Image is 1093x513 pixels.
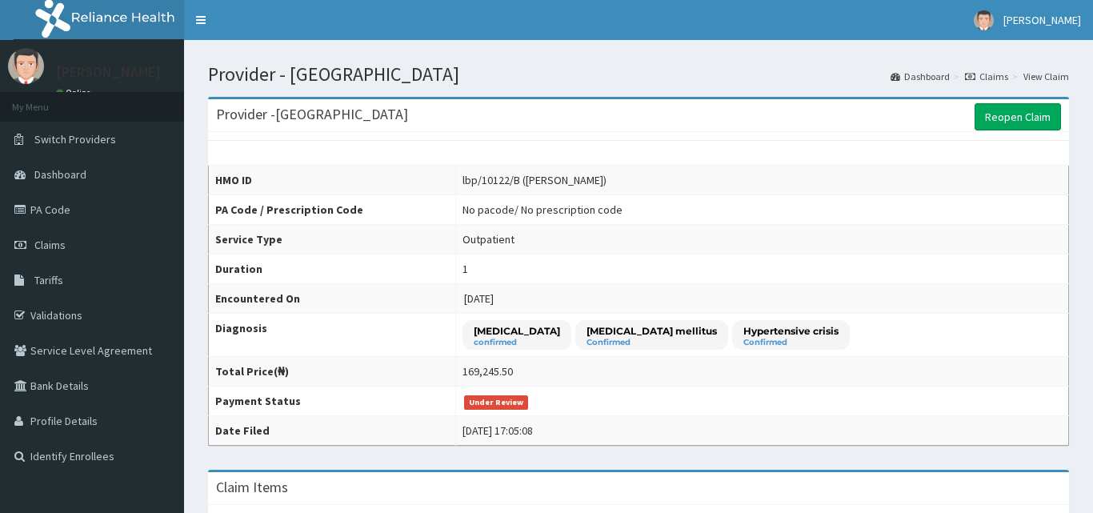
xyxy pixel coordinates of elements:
small: Confirmed [587,339,717,347]
div: 1 [462,261,468,277]
img: User Image [974,10,994,30]
p: [MEDICAL_DATA] mellitus [587,324,717,338]
small: confirmed [474,339,560,347]
a: View Claim [1023,70,1069,83]
span: [DATE] [464,291,494,306]
div: [DATE] 17:05:08 [462,423,533,439]
th: Encountered On [209,284,456,314]
img: User Image [8,48,44,84]
span: [PERSON_NAME] [1003,13,1081,27]
span: Switch Providers [34,132,116,146]
div: No pacode / No prescription code [462,202,623,218]
h1: Provider - [GEOGRAPHIC_DATA] [208,64,1069,85]
th: PA Code / Prescription Code [209,195,456,225]
th: Payment Status [209,387,456,416]
span: Claims [34,238,66,252]
div: 169,245.50 [462,363,513,379]
div: lbp/10122/B ([PERSON_NAME]) [462,172,607,188]
span: Dashboard [34,167,86,182]
div: Outpatient [462,231,514,247]
th: HMO ID [209,166,456,195]
p: [MEDICAL_DATA] [474,324,560,338]
th: Diagnosis [209,314,456,357]
th: Total Price(₦) [209,357,456,387]
p: Hypertensive crisis [743,324,839,338]
a: Online [56,87,94,98]
span: Tariffs [34,273,63,287]
th: Duration [209,254,456,284]
h3: Claim Items [216,480,288,495]
span: Under Review [464,395,529,410]
p: [PERSON_NAME] [56,65,161,79]
a: Reopen Claim [975,103,1061,130]
th: Date Filed [209,416,456,446]
th: Service Type [209,225,456,254]
a: Dashboard [891,70,950,83]
h3: Provider - [GEOGRAPHIC_DATA] [216,107,408,122]
a: Claims [965,70,1008,83]
small: Confirmed [743,339,839,347]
